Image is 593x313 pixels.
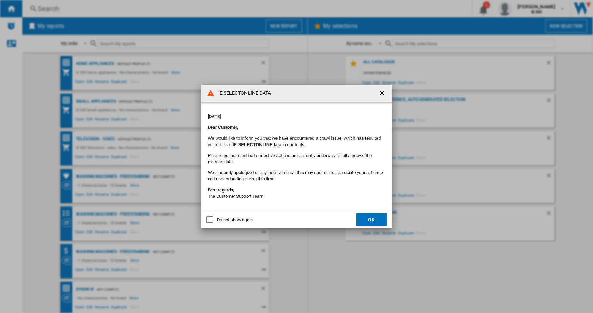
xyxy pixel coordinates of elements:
[233,142,273,147] b: IE SELECTONLINE
[208,170,385,182] p: We sincerely apologize for any inconvenience this may cause and appreciate your patience and unde...
[208,187,385,199] p: The Customer Support Team
[208,135,381,147] span: We would like to inform you that we have encountered a crawl issue, which has resulted in the los...
[273,142,305,147] font: data in our tools.
[215,90,271,97] h4: IE SELECTONLINE DATA
[208,114,221,119] strong: [DATE]
[379,89,387,98] ng-md-icon: getI18NText('BUTTONS.CLOSE_DIALOG')
[208,152,385,165] p: Please rest assured that corrective actions are currently underway to fully recover the missing d...
[208,125,239,130] strong: Dear Customer,
[208,187,234,193] strong: Best regards,
[217,217,253,223] div: Do not show again
[356,213,387,226] button: OK
[376,86,390,100] button: getI18NText('BUTTONS.CLOSE_DIALOG')
[206,217,253,223] md-checkbox: Do not show again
